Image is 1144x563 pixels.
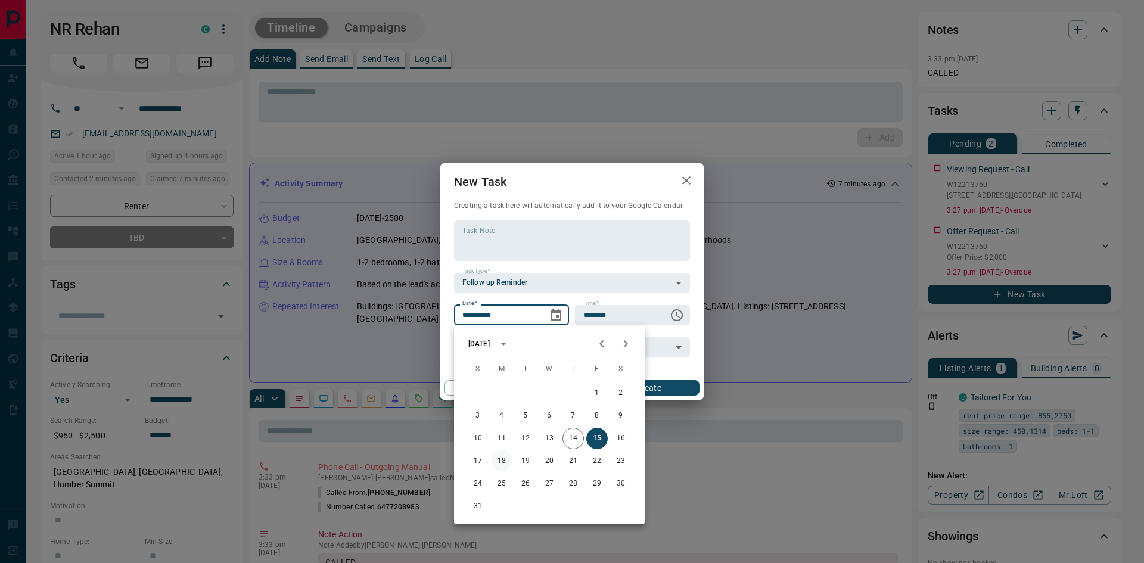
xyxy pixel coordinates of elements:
button: 28 [562,473,584,494]
button: 11 [491,428,512,449]
button: 6 [539,405,560,427]
button: 9 [610,405,632,427]
button: 1 [586,382,608,404]
label: Time [583,300,599,307]
button: 15 [586,428,608,449]
button: Next month [614,332,638,356]
button: 3 [467,405,489,427]
button: 19 [515,450,536,472]
button: Previous month [590,332,614,356]
button: 31 [467,496,489,517]
h2: New Task [440,163,521,201]
button: 4 [491,405,512,427]
div: Follow up Reminder [454,273,690,293]
button: 29 [586,473,608,494]
span: Monday [491,357,512,381]
button: 13 [539,428,560,449]
button: calendar view is open, switch to year view [493,334,514,354]
span: Sunday [467,357,489,381]
button: 14 [562,428,584,449]
button: 16 [610,428,632,449]
button: 30 [610,473,632,494]
button: 20 [539,450,560,472]
span: Tuesday [515,357,536,381]
button: 24 [467,473,489,494]
button: Choose date, selected date is Aug 15, 2025 [544,303,568,327]
button: 18 [491,450,512,472]
span: Friday [586,357,608,381]
span: Thursday [562,357,584,381]
button: 5 [515,405,536,427]
button: 17 [467,450,489,472]
button: 23 [610,450,632,472]
button: Create [598,380,700,396]
button: 7 [562,405,584,427]
label: Task Type [462,267,490,275]
div: [DATE] [468,338,490,349]
button: Cancel [444,380,546,396]
span: Wednesday [539,357,560,381]
button: 25 [491,473,512,494]
button: 12 [515,428,536,449]
label: Date [462,300,477,307]
span: Saturday [610,357,632,381]
button: 21 [562,450,584,472]
button: 10 [467,428,489,449]
button: Choose time, selected time is 6:00 AM [665,303,689,327]
p: Creating a task here will automatically add it to your Google Calendar. [454,201,690,211]
button: 27 [539,473,560,494]
button: 26 [515,473,536,494]
button: 8 [586,405,608,427]
button: 22 [586,450,608,472]
button: 2 [610,382,632,404]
